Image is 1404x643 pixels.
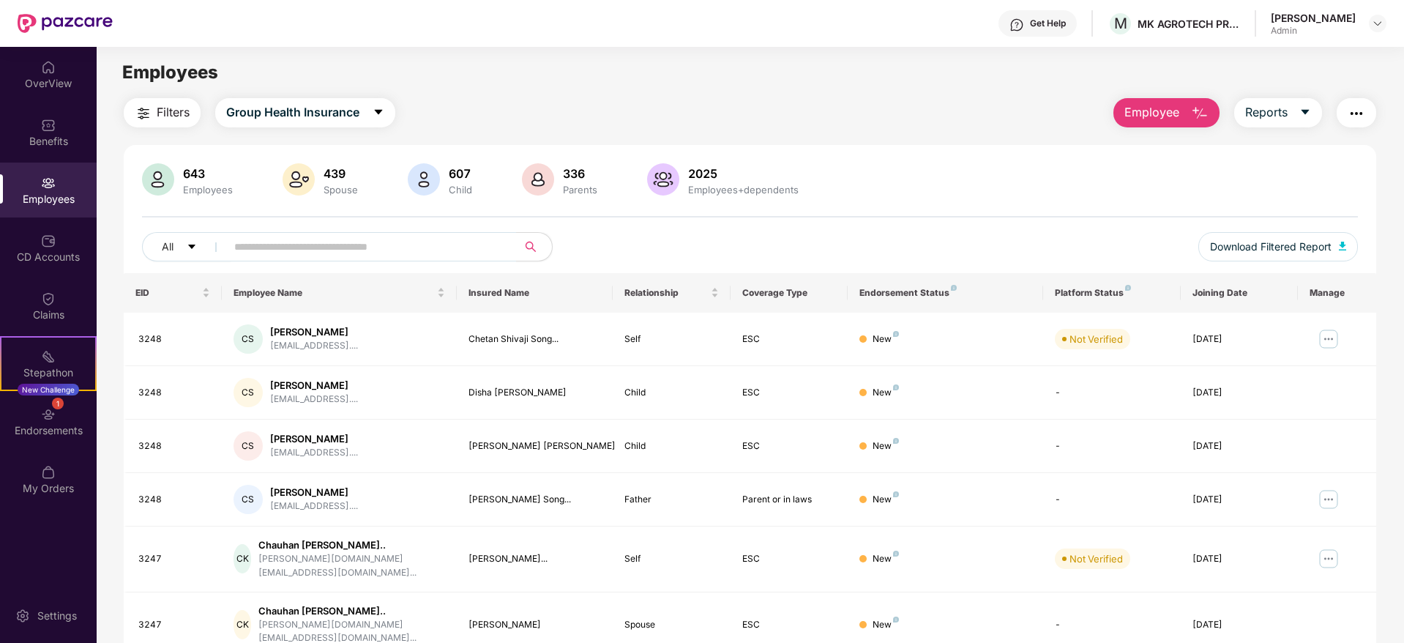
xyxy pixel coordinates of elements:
div: 643 [180,166,236,181]
button: search [516,232,553,261]
div: Disha [PERSON_NAME] [468,386,602,400]
img: manageButton [1317,488,1340,511]
div: Parent or in laws [742,493,836,507]
img: svg+xml;base64,PHN2ZyBpZD0iRW5kb3JzZW1lbnRzIiB4bWxucz0iaHR0cDovL3d3dy53My5vcmcvMjAwMC9zdmciIHdpZH... [41,407,56,422]
img: svg+xml;base64,PHN2ZyBpZD0iQ0RfQWNjb3VudHMiIGRhdGEtbmFtZT0iQ0QgQWNjb3VudHMiIHhtbG5zPSJodHRwOi8vd3... [41,234,56,248]
div: New [873,439,899,453]
div: 3247 [138,552,210,566]
span: Employees [122,62,218,83]
div: [PERSON_NAME] [1271,11,1356,25]
div: [PERSON_NAME] [PERSON_NAME] [468,439,602,453]
button: Filters [124,98,201,127]
img: manageButton [1317,547,1340,570]
div: 3248 [138,439,210,453]
th: Relationship [613,273,730,313]
div: [DATE] [1192,552,1286,566]
div: Not Verified [1069,332,1123,346]
div: CS [234,324,263,354]
div: Spouse [321,184,361,196]
div: New Challenge [18,384,79,395]
div: Stepathon [1,365,95,380]
span: Relationship [624,287,707,299]
button: Allcaret-down [142,232,231,261]
div: [EMAIL_ADDRESS].... [270,446,358,460]
div: 439 [321,166,361,181]
div: New [873,386,899,400]
button: Employee [1113,98,1220,127]
button: Reportscaret-down [1234,98,1322,127]
img: svg+xml;base64,PHN2ZyBpZD0iRHJvcGRvd24tMzJ4MzIiIHhtbG5zPSJodHRwOi8vd3d3LnczLm9yZy8yMDAwL3N2ZyIgd2... [1372,18,1384,29]
div: CK [234,544,252,573]
div: [DATE] [1192,618,1286,632]
img: svg+xml;base64,PHN2ZyB4bWxucz0iaHR0cDovL3d3dy53My5vcmcvMjAwMC9zdmciIHdpZHRoPSIyMSIgaGVpZ2h0PSIyMC... [41,349,56,364]
span: M [1114,15,1127,32]
div: 1 [52,398,64,409]
div: ESC [742,439,836,453]
span: caret-down [1299,106,1311,119]
div: [PERSON_NAME] [270,325,358,339]
img: svg+xml;base64,PHN2ZyB4bWxucz0iaHR0cDovL3d3dy53My5vcmcvMjAwMC9zdmciIHdpZHRoPSI4IiBoZWlnaHQ9IjgiIH... [893,551,899,557]
div: [DATE] [1192,439,1286,453]
th: Employee Name [222,273,457,313]
div: Settings [33,609,81,623]
th: Insured Name [457,273,613,313]
img: svg+xml;base64,PHN2ZyB4bWxucz0iaHR0cDovL3d3dy53My5vcmcvMjAwMC9zdmciIHhtbG5zOnhsaW5rPSJodHRwOi8vd3... [408,163,440,196]
div: New [873,618,899,632]
span: All [162,239,173,255]
div: [DATE] [1192,386,1286,400]
img: svg+xml;base64,PHN2ZyB4bWxucz0iaHR0cDovL3d3dy53My5vcmcvMjAwMC9zdmciIHdpZHRoPSI4IiBoZWlnaHQ9IjgiIH... [893,331,899,337]
div: ESC [742,552,836,566]
span: caret-down [373,106,384,119]
img: svg+xml;base64,PHN2ZyBpZD0iSGVscC0zMngzMiIgeG1sbnM9Imh0dHA6Ly93d3cudzMub3JnLzIwMDAvc3ZnIiB3aWR0aD... [1009,18,1024,32]
div: Chetan Shivaji Song... [468,332,602,346]
div: ESC [742,386,836,400]
div: Endorsement Status [859,287,1031,299]
div: New [873,493,899,507]
span: search [516,241,545,253]
button: Group Health Insurancecaret-down [215,98,395,127]
div: Chauhan [PERSON_NAME].. [258,538,444,552]
div: Child [446,184,475,196]
div: Employees [180,184,236,196]
img: svg+xml;base64,PHN2ZyB4bWxucz0iaHR0cDovL3d3dy53My5vcmcvMjAwMC9zdmciIHhtbG5zOnhsaW5rPSJodHRwOi8vd3... [1191,105,1209,122]
div: Get Help [1030,18,1066,29]
img: svg+xml;base64,PHN2ZyB4bWxucz0iaHR0cDovL3d3dy53My5vcmcvMjAwMC9zdmciIHhtbG5zOnhsaW5rPSJodHRwOi8vd3... [142,163,174,196]
img: svg+xml;base64,PHN2ZyBpZD0iQmVuZWZpdHMiIHhtbG5zPSJodHRwOi8vd3d3LnczLm9yZy8yMDAwL3N2ZyIgd2lkdGg9Ij... [41,118,56,133]
img: svg+xml;base64,PHN2ZyB4bWxucz0iaHR0cDovL3d3dy53My5vcmcvMjAwMC9zdmciIHdpZHRoPSI4IiBoZWlnaHQ9IjgiIH... [893,438,899,444]
img: svg+xml;base64,PHN2ZyB4bWxucz0iaHR0cDovL3d3dy53My5vcmcvMjAwMC9zdmciIHdpZHRoPSI4IiBoZWlnaHQ9IjgiIH... [893,384,899,390]
img: svg+xml;base64,PHN2ZyB4bWxucz0iaHR0cDovL3d3dy53My5vcmcvMjAwMC9zdmciIHdpZHRoPSI4IiBoZWlnaHQ9IjgiIH... [893,617,899,622]
img: svg+xml;base64,PHN2ZyBpZD0iQ2xhaW0iIHhtbG5zPSJodHRwOi8vd3d3LnczLm9yZy8yMDAwL3N2ZyIgd2lkdGg9IjIwIi... [41,291,56,306]
img: svg+xml;base64,PHN2ZyB4bWxucz0iaHR0cDovL3d3dy53My5vcmcvMjAwMC9zdmciIHdpZHRoPSI4IiBoZWlnaHQ9IjgiIH... [1125,285,1131,291]
td: - [1043,420,1180,473]
div: [PERSON_NAME] [270,432,358,446]
div: CS [234,378,263,407]
div: MK AGROTECH PRIVATE LIMITED [1138,17,1240,31]
div: CS [234,485,263,514]
div: ESC [742,332,836,346]
div: New [873,332,899,346]
div: 3248 [138,386,210,400]
img: svg+xml;base64,PHN2ZyB4bWxucz0iaHR0cDovL3d3dy53My5vcmcvMjAwMC9zdmciIHdpZHRoPSI4IiBoZWlnaHQ9IjgiIH... [951,285,957,291]
span: Employee Name [234,287,434,299]
img: svg+xml;base64,PHN2ZyBpZD0iTXlfT3JkZXJzIiBkYXRhLW5hbWU9Ik15IE9yZGVycyIgeG1sbnM9Imh0dHA6Ly93d3cudz... [41,465,56,480]
div: Parents [560,184,600,196]
div: Platform Status [1055,287,1168,299]
span: caret-down [187,242,197,253]
img: svg+xml;base64,PHN2ZyB4bWxucz0iaHR0cDovL3d3dy53My5vcmcvMjAwMC9zdmciIHdpZHRoPSIyNCIgaGVpZ2h0PSIyNC... [1348,105,1365,122]
div: Child [624,439,718,453]
div: 336 [560,166,600,181]
img: svg+xml;base64,PHN2ZyBpZD0iRW1wbG95ZWVzIiB4bWxucz0iaHR0cDovL3d3dy53My5vcmcvMjAwMC9zdmciIHdpZHRoPS... [41,176,56,190]
div: CS [234,431,263,461]
th: EID [124,273,222,313]
div: ESC [742,618,836,632]
div: Self [624,552,718,566]
div: 3248 [138,332,210,346]
div: Father [624,493,718,507]
div: [PERSON_NAME]... [468,552,602,566]
span: Filters [157,103,190,122]
td: - [1043,366,1180,420]
div: [EMAIL_ADDRESS].... [270,499,358,513]
div: 607 [446,166,475,181]
div: [DATE] [1192,332,1286,346]
div: 3248 [138,493,210,507]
